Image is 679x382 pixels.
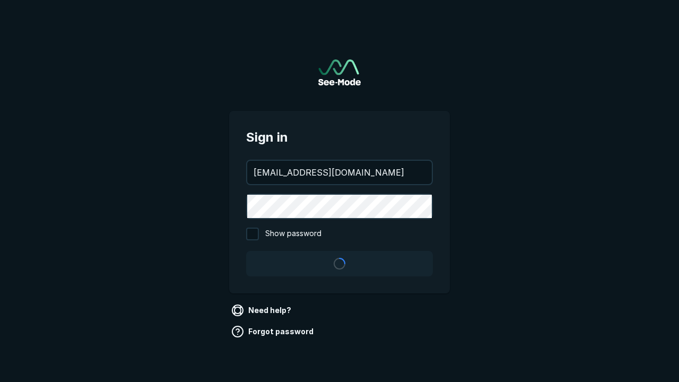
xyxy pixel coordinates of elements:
a: Forgot password [229,323,318,340]
img: See-Mode Logo [318,59,361,85]
a: Need help? [229,302,295,319]
span: Sign in [246,128,433,147]
input: your@email.com [247,161,432,184]
a: Go to sign in [318,59,361,85]
span: Show password [265,228,321,240]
